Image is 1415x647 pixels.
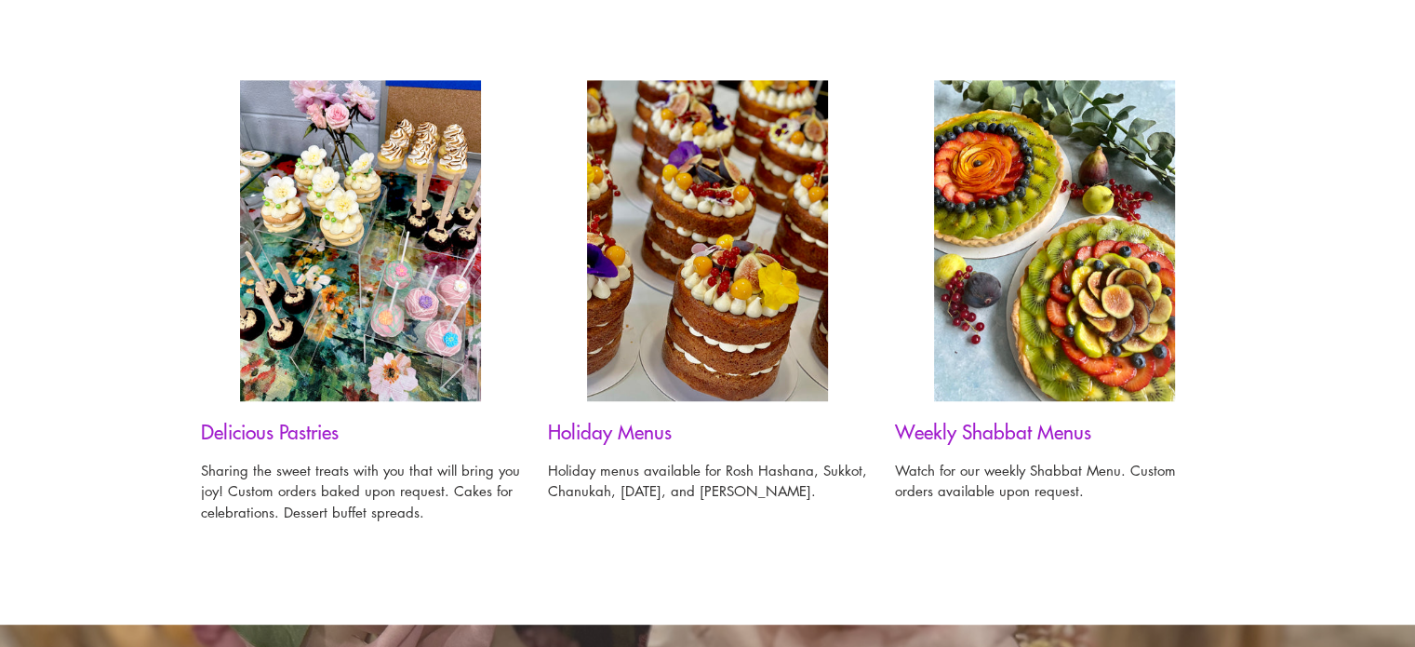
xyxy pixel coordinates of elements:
h3: Weekly Shabbat Menus [895,420,1214,443]
p: Holiday menus available for Rosh Hashana, Sukkot, Chanukah, [DATE], and [PERSON_NAME]. [548,460,867,502]
h3: Holiday Menus [548,420,867,443]
p: Sharing the sweet treats with you that will bring you joy! Custom orders baked upon request. Cake... [201,460,520,523]
p: Watch for our weekly Shabbat Menu. Custom orders available upon request. [895,460,1214,502]
h3: Delicious Pastries [201,420,520,443]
